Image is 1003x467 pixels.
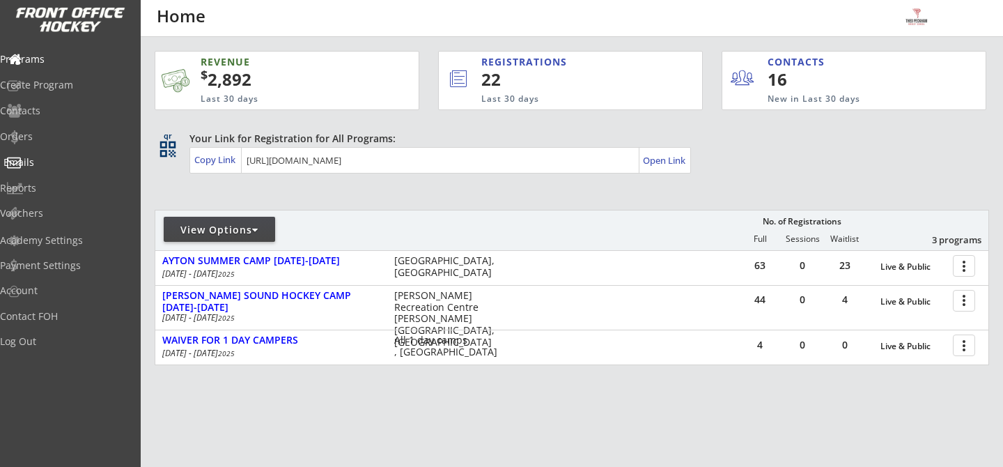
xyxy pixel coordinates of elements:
[394,335,504,358] div: All 1 day camps , [GEOGRAPHIC_DATA]
[768,93,921,105] div: New in Last 30 days
[218,313,235,323] em: 2025
[164,223,275,237] div: View Options
[159,132,176,141] div: qr
[218,349,235,358] em: 2025
[481,55,640,69] div: REGISTRATIONS
[3,158,129,167] div: Emails
[201,55,355,69] div: REVENUE
[162,255,380,267] div: AYTON SUMMER CAMP [DATE]-[DATE]
[481,68,655,91] div: 22
[162,290,380,314] div: [PERSON_NAME] SOUND HOCKEY CAMP [DATE]-[DATE]
[643,155,687,167] div: Open Link
[880,262,946,272] div: Live & Public
[953,335,975,356] button: more_vert
[739,295,781,305] div: 44
[162,314,375,322] div: [DATE] - [DATE]
[162,335,380,346] div: WAIVER FOR 1 DAY CAMPERS
[824,340,866,350] div: 0
[201,68,375,91] div: 2,892
[739,234,781,244] div: Full
[201,66,208,83] sup: $
[782,340,823,350] div: 0
[782,261,823,270] div: 0
[162,270,375,278] div: [DATE] - [DATE]
[194,153,238,166] div: Copy Link
[643,151,687,170] a: Open Link
[953,255,975,277] button: more_vert
[218,269,235,279] em: 2025
[739,261,781,270] div: 63
[909,233,981,246] div: 3 programs
[189,132,946,146] div: Your Link for Registration for All Programs:
[157,139,178,160] button: qr_code
[953,290,975,312] button: more_vert
[394,255,504,279] div: [GEOGRAPHIC_DATA], [GEOGRAPHIC_DATA]
[162,349,375,358] div: [DATE] - [DATE]
[880,297,946,307] div: Live & Public
[739,340,781,350] div: 4
[201,93,355,105] div: Last 30 days
[394,290,504,349] div: [PERSON_NAME] Recreation Centre [PERSON_NAME][GEOGRAPHIC_DATA], [GEOGRAPHIC_DATA]
[759,217,845,227] div: No. of Registrations
[782,234,823,244] div: Sessions
[768,55,831,69] div: CONTACTS
[481,93,645,105] div: Last 30 days
[824,295,866,305] div: 4
[823,234,865,244] div: Waitlist
[768,68,853,91] div: 16
[824,261,866,270] div: 23
[782,295,823,305] div: 0
[880,342,946,351] div: Live & Public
